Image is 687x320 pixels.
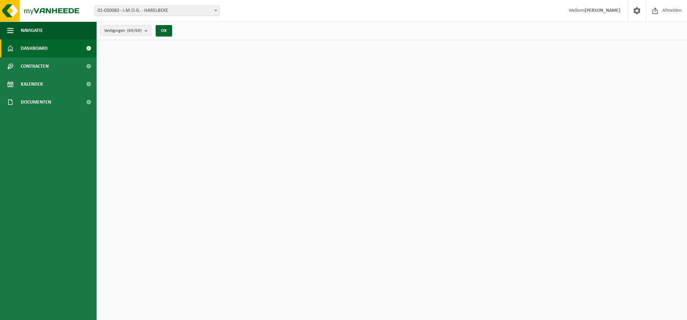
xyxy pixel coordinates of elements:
span: Dashboard [21,39,48,57]
span: Navigatie [21,22,43,39]
span: Vestigingen [104,25,142,36]
strong: [PERSON_NAME] [585,8,620,13]
span: Documenten [21,93,51,111]
span: 01-050083 - I.M.O.G. - HARELBEKE [94,5,220,16]
button: Vestigingen(69/69) [100,25,151,36]
span: Kalender [21,75,43,93]
span: Contracten [21,57,49,75]
button: OK [156,25,172,37]
span: 01-050083 - I.M.O.G. - HARELBEKE [95,6,219,16]
count: (69/69) [127,28,142,33]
